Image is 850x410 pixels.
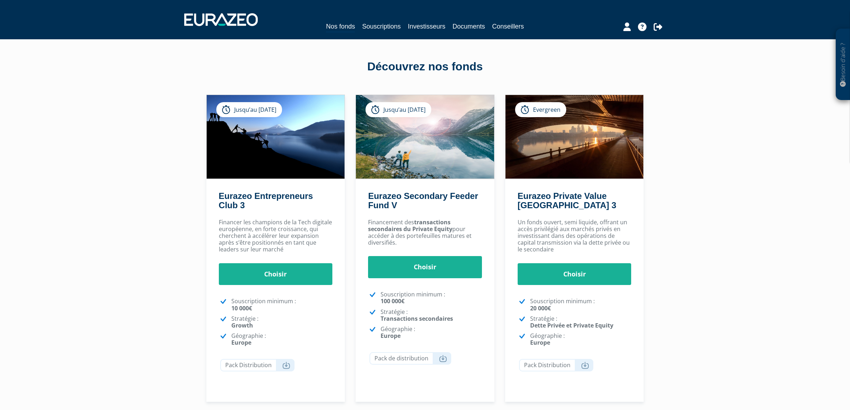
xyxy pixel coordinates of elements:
[515,102,566,117] div: Evergreen
[453,21,485,31] a: Documents
[530,339,550,346] strong: Europe
[381,297,404,305] strong: 100 000€
[839,32,847,97] p: Besoin d'aide ?
[368,191,478,210] a: Eurazeo Secondary Feeder Fund V
[219,191,313,210] a: Eurazeo Entrepreneurs Club 3
[530,321,613,329] strong: Dette Privée et Private Equity
[381,326,482,339] p: Géographie :
[519,359,593,371] a: Pack Distribution
[530,332,632,346] p: Géographie :
[231,321,253,329] strong: Growth
[220,359,295,371] a: Pack Distribution
[369,352,451,365] a: Pack de distribution
[356,95,494,179] img: Eurazeo Secondary Feeder Fund V
[222,59,629,75] div: Découvrez nos fonds
[408,21,445,31] a: Investisseurs
[381,291,482,305] p: Souscription minimum :
[518,191,616,210] a: Eurazeo Private Value [GEOGRAPHIC_DATA] 3
[216,102,282,117] div: Jusqu’au [DATE]
[518,219,632,253] p: Un fonds ouvert, semi liquide, offrant un accès privilégié aux marchés privés en investissant dan...
[231,339,251,346] strong: Europe
[366,102,431,117] div: Jusqu’au [DATE]
[506,95,644,179] img: Eurazeo Private Value Europe 3
[518,263,632,285] a: Choisir
[530,298,632,311] p: Souscription minimum :
[381,315,453,322] strong: Transactions secondaires
[368,218,452,233] strong: transactions secondaires du Private Equity
[326,21,355,32] a: Nos fonds
[368,256,482,278] a: Choisir
[381,332,401,340] strong: Europe
[219,219,333,253] p: Financer les champions de la Tech digitale européenne, en forte croissance, qui cherchent à accél...
[530,315,632,329] p: Stratégie :
[231,298,333,311] p: Souscription minimum :
[231,315,333,329] p: Stratégie :
[368,219,482,246] p: Financement des pour accéder à des portefeuilles matures et diversifiés.
[184,13,258,26] img: 1732889491-logotype_eurazeo_blanc_rvb.png
[381,309,482,322] p: Stratégie :
[231,304,252,312] strong: 10 000€
[219,263,333,285] a: Choisir
[207,95,345,179] img: Eurazeo Entrepreneurs Club 3
[492,21,524,31] a: Conseillers
[530,304,551,312] strong: 20 000€
[231,332,333,346] p: Géographie :
[362,21,401,31] a: Souscriptions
